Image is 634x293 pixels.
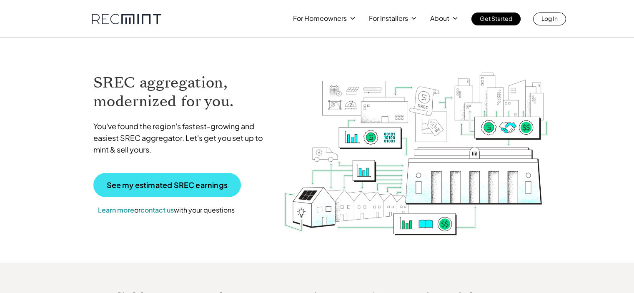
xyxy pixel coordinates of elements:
[98,205,134,214] a: Learn more
[293,13,347,24] p: For Homeowners
[369,13,408,24] p: For Installers
[541,13,558,24] p: Log In
[93,120,271,155] p: You've found the region's fastest-growing and easiest SREC aggregator. Let's get you set up to mi...
[107,181,228,189] p: See my estimated SREC earnings
[93,73,271,111] h1: SREC aggregation, modernized for you.
[533,13,566,25] a: Log In
[93,205,239,215] p: or with your questions
[480,13,512,24] p: Get Started
[471,13,521,25] a: Get Started
[140,205,174,214] a: contact us
[283,50,549,238] img: RECmint value cycle
[93,173,241,197] a: See my estimated SREC earnings
[430,13,449,24] p: About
